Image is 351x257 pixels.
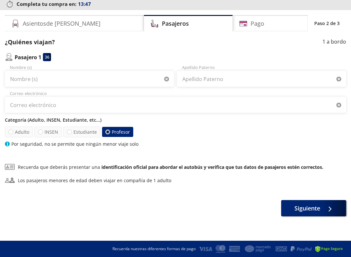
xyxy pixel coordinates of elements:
[63,127,100,137] label: Estudiante
[11,141,138,147] p: Por seguridad, no se permite que ningún menor viaje solo
[78,0,91,8] span: 13:47
[43,53,51,61] div: 36
[5,116,346,123] p: Categoría (Adulto, INSEN, Estudiante, etc...)
[314,20,340,27] p: Paso 2 de 3
[18,164,323,170] p: Recuerda que deberás presentar una
[112,246,196,252] p: Recuerda nuestras diferentes formas de pago
[251,19,264,28] h4: Pago
[281,200,346,216] button: Siguiente
[5,38,55,47] p: ¿Quiénes viajan?
[294,204,320,213] span: Siguiente
[322,38,346,47] p: 1 a bordo
[101,164,323,170] b: identificación oficial para abordar el autobús y verifica que tus datos de pasajeros estén correc...
[5,97,346,113] input: Correo electrónico
[102,127,133,137] label: Profesor
[34,127,62,137] label: INSEN
[162,19,189,28] h4: Pasajeros
[5,127,33,137] label: Adulto
[18,177,171,184] div: Los pasajeros menores de edad deben viajar en compañía de 1 adulto
[177,71,346,87] input: Apellido Paterno
[5,71,174,87] input: Nombre (s)
[23,19,100,28] h4: Asientos de [PERSON_NAME]
[15,53,41,61] p: Pasajero 1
